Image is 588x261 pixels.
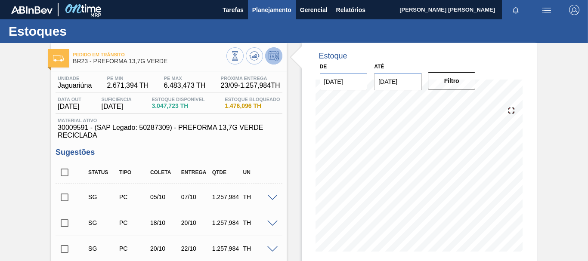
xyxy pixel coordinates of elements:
[152,97,204,102] span: Estoque Disponível
[86,169,119,175] div: Status
[73,58,226,64] span: BR23 - PREFORMA 13,7G VERDE
[102,103,132,111] span: [DATE]
[223,5,244,15] span: Tarefas
[225,97,280,102] span: Estoque Bloqueado
[319,52,347,61] div: Estoque
[58,97,81,102] span: Data out
[56,148,282,157] h3: Sugestões
[428,72,476,89] button: Filtro
[210,193,243,200] div: 1.257,984
[102,97,132,102] span: Suficiência
[148,169,181,175] div: Coleta
[221,76,280,81] span: Próxima Entrega
[300,5,328,15] span: Gerencial
[117,245,150,252] div: Pedido de Compra
[58,118,280,123] span: Material ativo
[225,103,280,109] span: 1.476,096 TH
[117,169,150,175] div: Tipo
[164,76,206,81] span: PE MAX
[320,64,327,70] label: De
[374,73,422,90] input: dd/mm/yyyy
[148,245,181,252] div: 20/10/2025
[179,169,212,175] div: Entrega
[241,245,274,252] div: TH
[117,193,150,200] div: Pedido de Compra
[148,193,181,200] div: 05/10/2025
[374,64,384,70] label: Até
[11,6,53,14] img: TNhmsLtSVTkK8tSr43FrP2fwEKptu5GPRR3wAAAABJRU5ErkJggg==
[569,5,579,15] img: Logout
[58,82,92,89] span: Jaguariúna
[58,124,280,139] span: 30009591 - (SAP Legado: 50287309) - PREFORMA 13,7G VERDE RECICLADA
[252,5,291,15] span: Planejamento
[241,169,274,175] div: UN
[179,245,212,252] div: 22/10/2025
[320,73,368,90] input: dd/mm/yyyy
[221,82,280,89] span: 23/09 - 1.257,984 TH
[265,47,282,64] button: Desprogramar Estoque
[246,47,263,64] button: Atualizar Gráfico
[86,219,119,226] div: Sugestão Criada
[86,193,119,200] div: Sugestão Criada
[241,219,274,226] div: TH
[152,103,204,109] span: 3.047,723 TH
[9,26,161,36] h1: Estoques
[179,193,212,200] div: 07/10/2025
[53,55,64,61] img: Ícone
[241,193,274,200] div: TH
[164,82,206,89] span: 6.483,473 TH
[148,219,181,226] div: 18/10/2025
[58,103,81,111] span: [DATE]
[58,76,92,81] span: Unidade
[210,169,243,175] div: Qtde
[117,219,150,226] div: Pedido de Compra
[107,76,149,81] span: PE MIN
[226,47,244,64] button: Visão Geral dos Estoques
[73,52,226,57] span: Pedido em Trânsito
[107,82,149,89] span: 2.671,394 TH
[336,5,365,15] span: Relatórios
[86,245,119,252] div: Sugestão Criada
[210,245,243,252] div: 1.257,984
[179,219,212,226] div: 20/10/2025
[210,219,243,226] div: 1.257,984
[542,5,552,15] img: userActions
[502,4,529,16] button: Notificações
